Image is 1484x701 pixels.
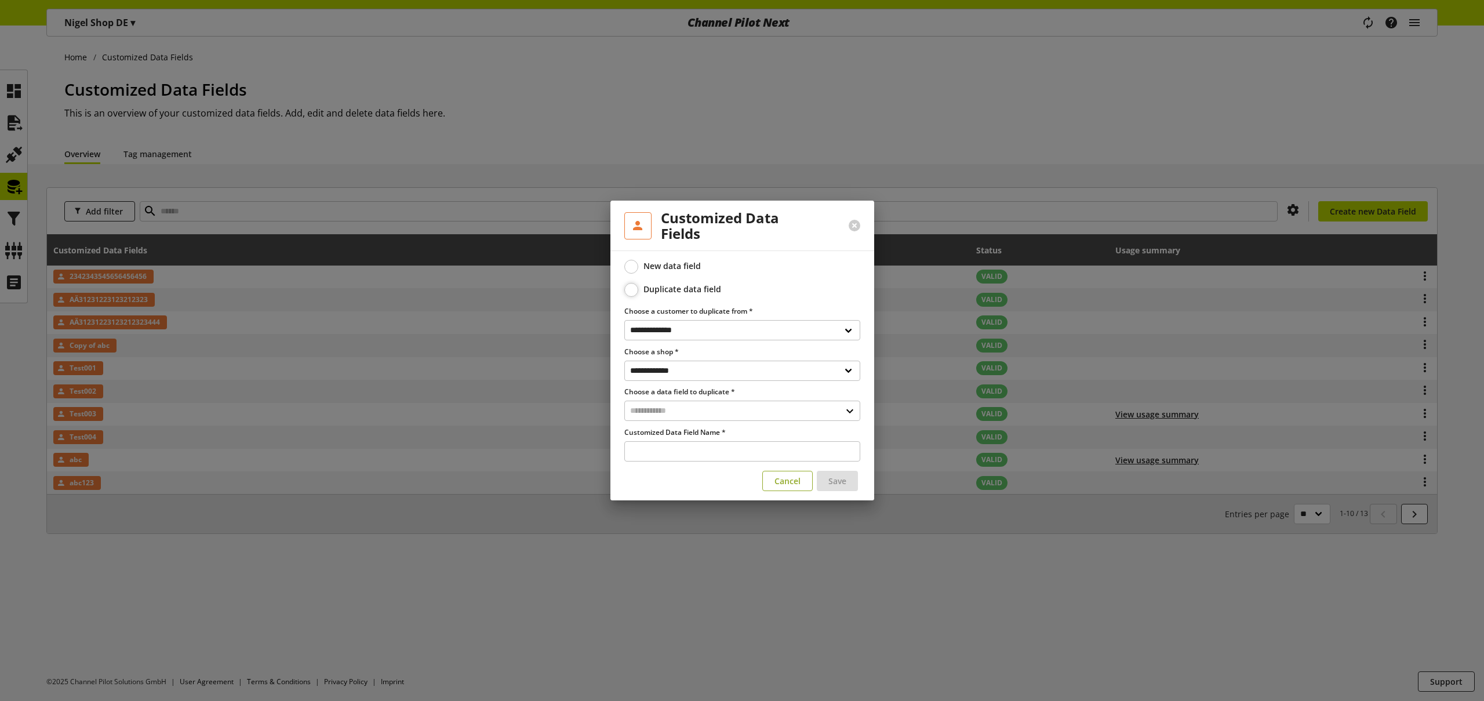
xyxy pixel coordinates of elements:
label: Choose a data field to duplicate * [624,387,860,397]
button: Cancel [762,471,813,491]
span: Save [828,475,846,487]
span: Cancel [774,475,801,487]
div: Duplicate data field [643,284,721,295]
span: Choose a customer to duplicate from * [624,306,753,316]
div: New data field [643,261,701,271]
span: Customized Data Field Name * [624,427,726,437]
span: Choose a shop * [624,347,679,357]
div: Choose a data field to duplicate * [624,387,860,421]
button: Save [817,471,858,491]
h2: Customized Data Fields [661,210,821,241]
